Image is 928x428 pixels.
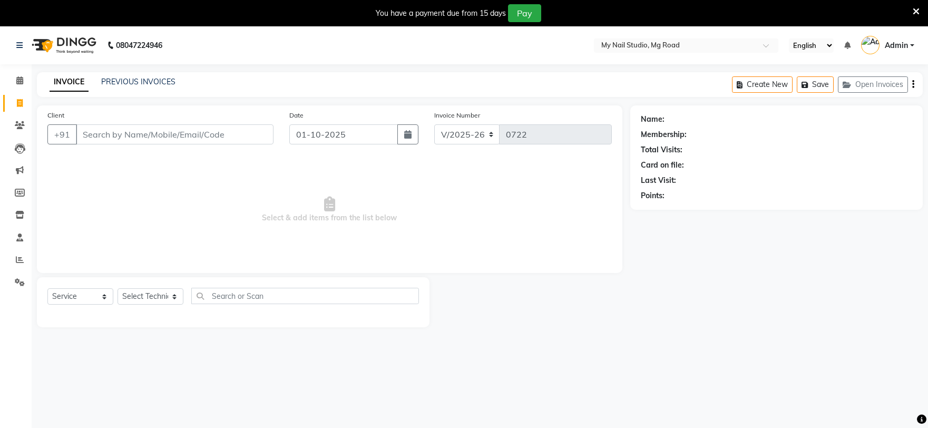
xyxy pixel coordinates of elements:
[434,111,480,120] label: Invoice Number
[641,190,665,201] div: Points:
[797,76,834,93] button: Save
[101,77,175,86] a: PREVIOUS INVOICES
[508,4,541,22] button: Pay
[191,288,419,304] input: Search or Scan
[732,76,793,93] button: Create New
[47,124,77,144] button: +91
[641,160,684,171] div: Card on file:
[641,129,687,140] div: Membership:
[641,175,676,186] div: Last Visit:
[76,124,273,144] input: Search by Name/Mobile/Email/Code
[47,111,64,120] label: Client
[861,36,880,54] img: Admin
[376,8,506,19] div: You have a payment due from 15 days
[116,31,162,60] b: 08047224946
[27,31,99,60] img: logo
[838,76,908,93] button: Open Invoices
[641,114,665,125] div: Name:
[885,40,908,51] span: Admin
[50,73,89,92] a: INVOICE
[47,157,612,262] span: Select & add items from the list below
[289,111,304,120] label: Date
[641,144,682,155] div: Total Visits:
